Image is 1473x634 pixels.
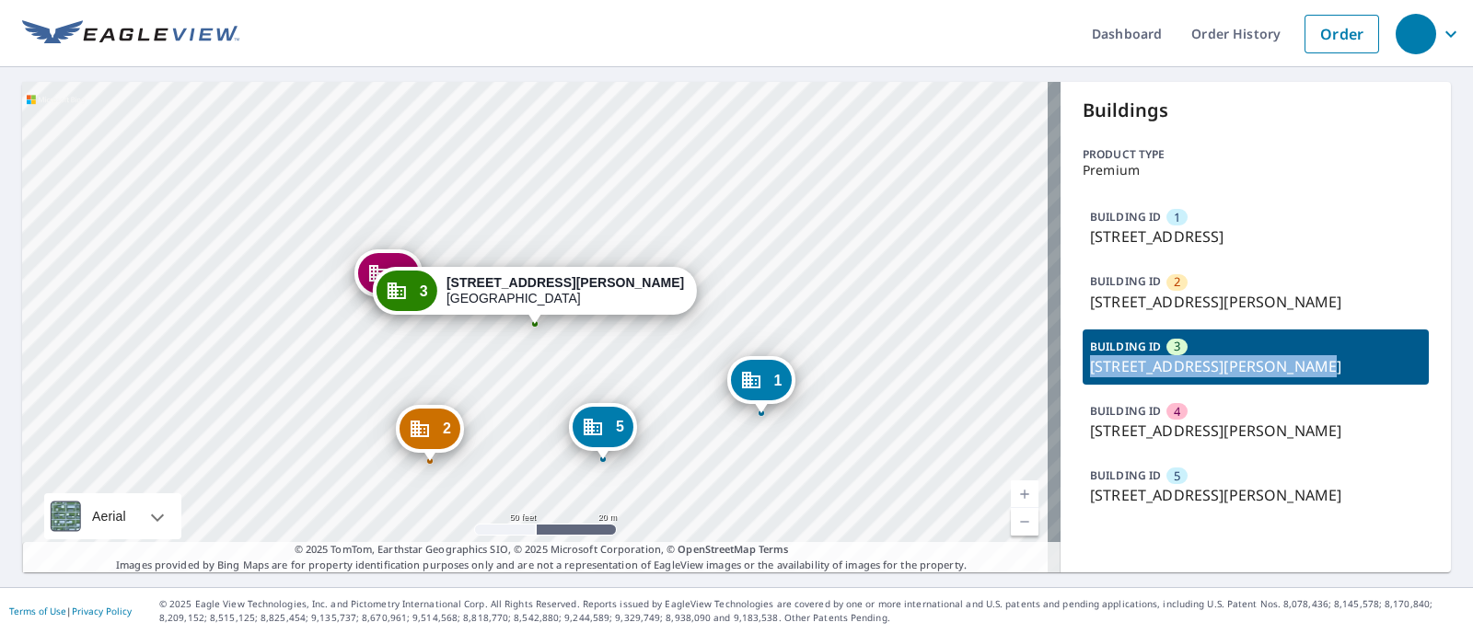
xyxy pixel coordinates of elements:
[396,405,464,462] div: Dropped pin, building 2, Commercial property, 3728 Saint Martins Pl Cincinnati, OH 45211
[1083,146,1429,163] p: Product type
[1090,339,1161,354] p: BUILDING ID
[569,403,637,460] div: Dropped pin, building 5, Commercial property, 3727 Harding Ave Cincinnati, OH 45211
[1174,273,1180,291] span: 2
[1090,420,1421,442] p: [STREET_ADDRESS][PERSON_NAME]
[773,374,782,387] span: 1
[1174,338,1180,355] span: 3
[159,597,1464,625] p: © 2025 Eagle View Technologies, Inc. and Pictometry International Corp. All Rights Reserved. Repo...
[616,420,624,433] span: 5
[9,605,132,617] p: |
[447,275,684,290] strong: [STREET_ADDRESS][PERSON_NAME]
[295,542,789,558] span: © 2025 TomTom, Earthstar Geographics SIO, © 2025 Microsoft Corporation, ©
[1083,163,1429,178] p: Premium
[373,267,697,324] div: Dropped pin, building 3, Commercial property, 3729 Harding Ave Cincinnati, OH 45211
[87,493,132,539] div: Aerial
[420,284,428,298] span: 3
[1090,209,1161,225] p: BUILDING ID
[447,275,684,306] div: [GEOGRAPHIC_DATA]
[9,605,66,617] a: Terms of Use
[1090,403,1161,419] p: BUILDING ID
[1090,467,1161,483] p: BUILDING ID
[1174,209,1180,226] span: 1
[1090,225,1421,248] p: [STREET_ADDRESS]
[1305,15,1379,53] a: Order
[72,605,132,617] a: Privacy Policy
[1090,484,1421,506] p: [STREET_ADDRESS][PERSON_NAME]
[1090,273,1161,289] p: BUILDING ID
[726,356,794,413] div: Dropped pin, building 1, Commercial property, 3633 Glenmore Ave Cincinnati, OH 45211
[354,249,423,306] div: Dropped pin, building 4, Commercial property, 3720 Saint Martins Pl Cincinnati, OH 45211
[1090,291,1421,313] p: [STREET_ADDRESS][PERSON_NAME]
[44,493,181,539] div: Aerial
[1011,480,1038,508] a: Current Level 19, Zoom In
[22,20,239,48] img: EV Logo
[1174,403,1180,421] span: 4
[678,542,755,556] a: OpenStreetMap
[1083,97,1429,124] p: Buildings
[759,542,789,556] a: Terms
[1090,355,1421,377] p: [STREET_ADDRESS][PERSON_NAME]
[443,421,451,435] span: 2
[1174,467,1180,485] span: 5
[22,542,1061,572] p: Images provided by Bing Maps are for property identification purposes only and are not a represen...
[1011,508,1038,536] a: Current Level 19, Zoom Out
